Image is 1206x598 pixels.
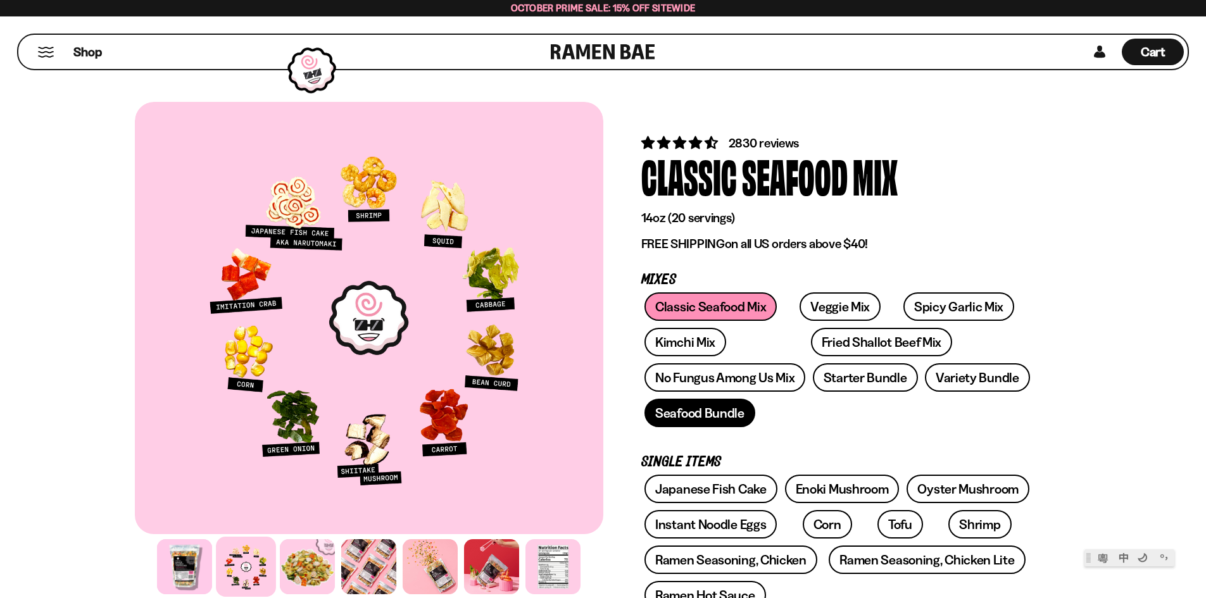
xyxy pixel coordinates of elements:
a: Oyster Mushroom [907,475,1029,503]
div: Cart [1122,35,1184,69]
span: October Prime Sale: 15% off Sitewide [511,2,696,14]
a: Spicy Garlic Mix [903,292,1014,321]
p: Mixes [641,274,1034,286]
a: Shrimp [948,510,1011,539]
span: Shop [73,44,102,61]
a: Ramen Seasoning, Chicken [644,545,817,574]
p: 14oz (20 servings) [641,210,1034,226]
a: No Fungus Among Us Mix [644,363,805,392]
strong: FREE SHIPPING [641,236,725,251]
div: Mix [853,152,898,199]
span: Cart [1141,44,1165,59]
a: Corn [803,510,852,539]
p: on all US orders above $40! [641,236,1034,252]
a: Japanese Fish Cake [644,475,777,503]
a: Enoki Mushroom [785,475,900,503]
a: Ramen Seasoning, Chicken Lite [829,545,1025,574]
p: Single Items [641,456,1034,468]
a: Variety Bundle [925,363,1030,392]
div: Seafood [742,152,848,199]
a: Tofu [877,510,923,539]
a: Shop [73,39,102,65]
span: 4.68 stars [641,135,720,151]
button: Mobile Menu Trigger [37,47,54,58]
a: Instant Noodle Eggs [644,510,777,539]
div: Classic [641,152,737,199]
a: Kimchi Mix [644,328,726,356]
a: Starter Bundle [813,363,918,392]
a: Veggie Mix [800,292,881,321]
a: Fried Shallot Beef Mix [811,328,952,356]
a: Seafood Bundle [644,399,755,427]
span: 2830 reviews [729,135,800,151]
